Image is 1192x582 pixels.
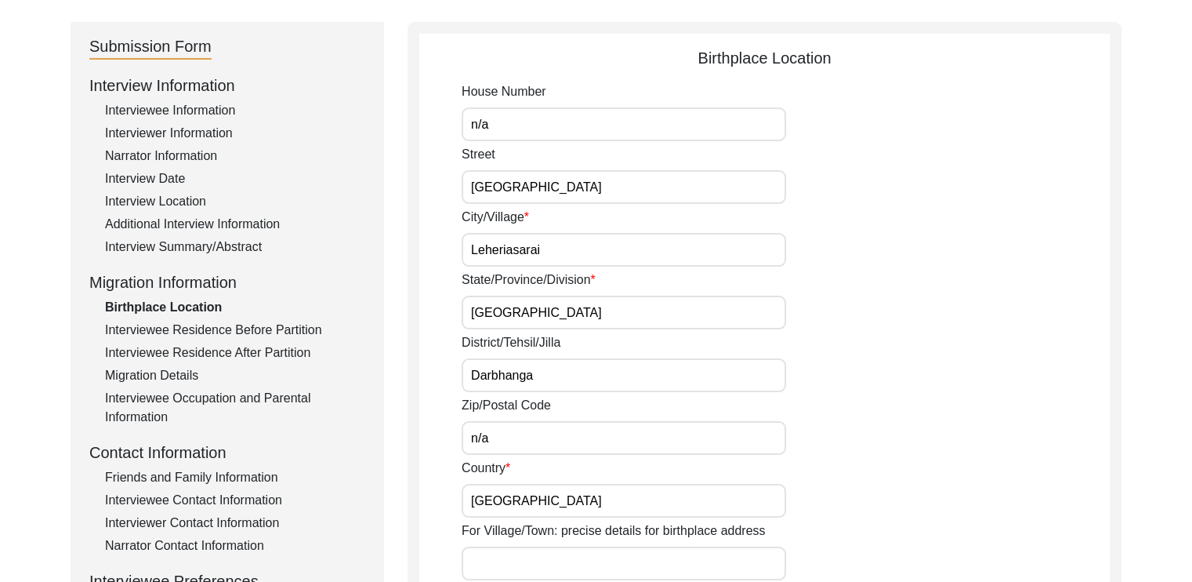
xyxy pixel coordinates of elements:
label: Country [462,459,510,478]
div: Narrator Information [105,147,365,166]
div: Interviewee Residence Before Partition [105,321,365,340]
label: City/Village [462,208,529,227]
div: Interviewee Information [105,101,365,120]
div: Migration Information [89,271,365,294]
div: Birthplace Location [419,46,1110,70]
label: Street [462,145,495,164]
div: Interview Location [105,192,365,211]
div: Interviewee Occupation and Parental Information [105,389,365,427]
label: Zip/Postal Code [462,396,551,415]
label: For Village/Town: precise details for birthplace address [462,522,765,540]
div: Submission Form [89,35,212,60]
div: Migration Details [105,366,365,385]
div: Interviewer Contact Information [105,514,365,533]
div: Interview Summary/Abstract [105,238,365,256]
label: House Number [462,82,546,101]
div: Birthplace Location [105,298,365,317]
div: Interviewer Information [105,124,365,143]
div: Additional Interview Information [105,215,365,234]
div: Interviewee Residence After Partition [105,344,365,362]
div: Interview Date [105,169,365,188]
div: Friends and Family Information [105,468,365,487]
label: State/Province/Division [462,271,596,289]
div: Interview Information [89,74,365,97]
div: Interviewee Contact Information [105,491,365,510]
div: Contact Information [89,441,365,464]
label: District/Tehsil/Jilla [462,333,560,352]
div: Narrator Contact Information [105,537,365,555]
